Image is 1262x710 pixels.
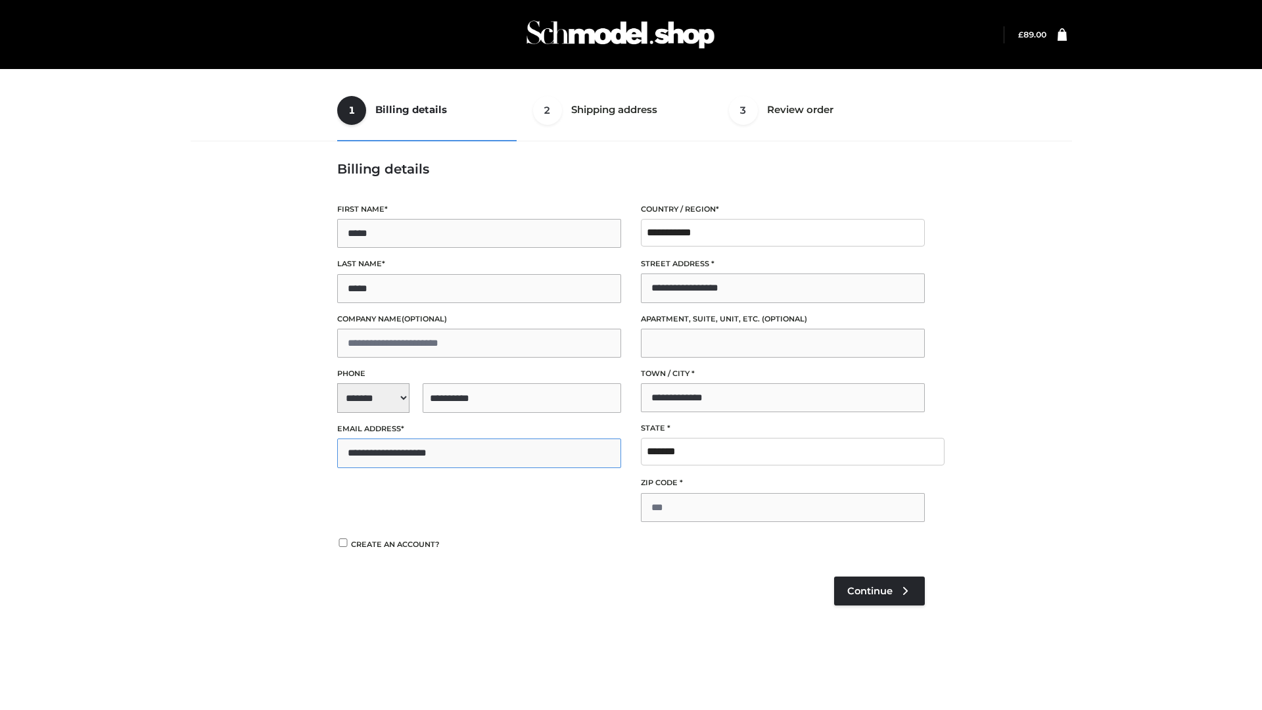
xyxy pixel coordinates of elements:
label: Apartment, suite, unit, etc. [641,313,925,325]
label: First name [337,203,621,216]
label: Company name [337,313,621,325]
span: (optional) [402,314,447,323]
label: Phone [337,367,621,380]
bdi: 89.00 [1018,30,1046,39]
span: (optional) [762,314,807,323]
label: Country / Region [641,203,925,216]
label: Street address [641,258,925,270]
h3: Billing details [337,161,925,177]
label: ZIP Code [641,477,925,489]
span: £ [1018,30,1023,39]
span: Create an account? [351,540,440,549]
label: State [641,422,925,435]
img: Schmodel Admin 964 [522,9,719,60]
label: Email address [337,423,621,435]
label: Town / City [641,367,925,380]
a: Continue [834,577,925,605]
input: Create an account? [337,538,349,547]
span: Continue [847,585,893,597]
label: Last name [337,258,621,270]
a: £89.00 [1018,30,1046,39]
